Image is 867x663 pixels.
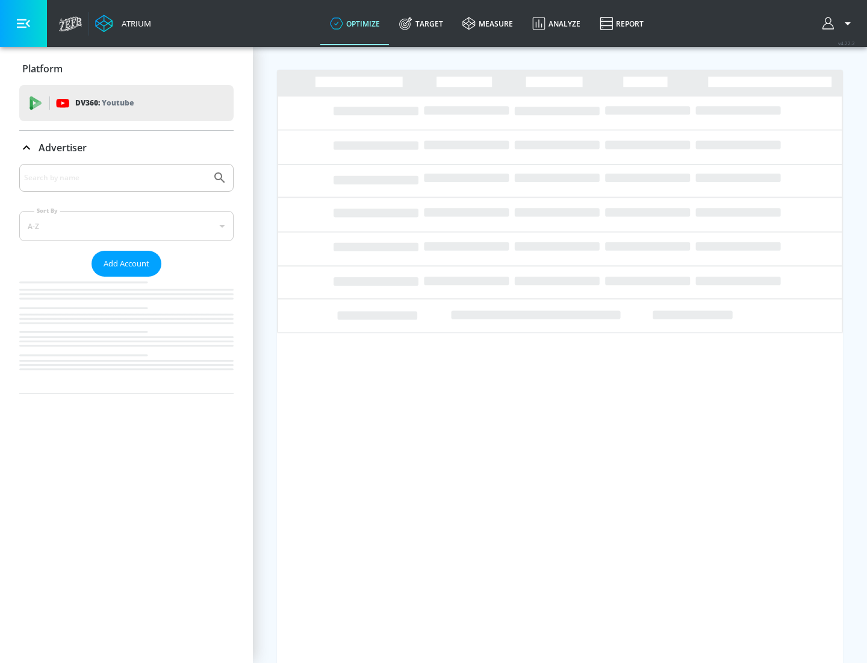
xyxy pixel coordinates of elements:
button: Add Account [92,251,161,277]
div: Atrium [117,18,151,29]
p: DV360: [75,96,134,110]
p: Platform [22,62,63,75]
div: Platform [19,52,234,86]
a: Atrium [95,14,151,33]
div: Advertiser [19,164,234,394]
span: v 4.22.2 [838,40,855,46]
nav: list of Advertiser [19,277,234,394]
div: A-Z [19,211,234,241]
a: measure [453,2,523,45]
p: Youtube [102,96,134,109]
a: Analyze [523,2,590,45]
div: Advertiser [19,131,234,165]
label: Sort By [34,207,60,215]
a: Report [590,2,653,45]
span: Add Account [104,257,149,271]
input: Search by name [24,170,207,186]
p: Advertiser [39,141,87,154]
a: optimize [320,2,390,45]
div: DV360: Youtube [19,85,234,121]
a: Target [390,2,453,45]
